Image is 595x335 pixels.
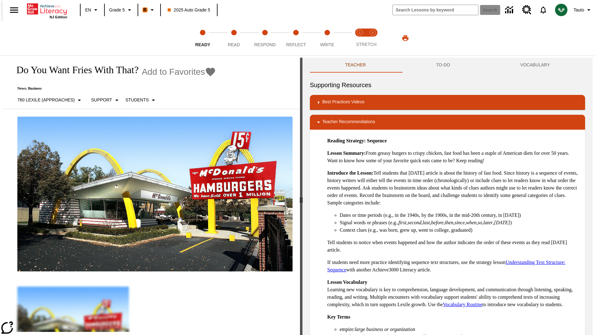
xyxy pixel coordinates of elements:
[320,42,334,47] span: Write
[555,4,567,16] img: avatar image
[478,220,482,225] em: so
[322,99,364,106] p: Best Practices Videos
[327,279,580,308] p: Learning new vocabulary is key to comprehension, language development, and communication through ...
[574,7,584,13] span: Tauto
[364,21,382,55] button: Stretch Respond step 2 of 2
[340,212,580,219] li: Dates or time periods (e.g., in the 1940s, by the 1900s, in the mid-20th century, in [DATE])
[195,42,210,47] span: Ready
[501,2,518,19] a: Data Center
[126,97,149,103] p: Students
[82,4,102,16] button: Language: EN, Select a language
[535,2,551,18] a: Notifications
[327,260,566,272] a: Understanding Text Structure: Sequence
[327,170,373,176] strong: Introduce the Lesson:
[355,327,415,332] em: large business or organization
[300,58,302,335] div: Press Enter or Spacebar and then press right and left arrow keys to move the slider
[367,138,387,143] strong: Sequence
[5,1,23,19] button: Open side menu
[168,7,210,13] span: 2025 Auto Grade 5
[107,4,136,16] button: Grade: Grade 5, Select a grade
[27,2,67,19] div: Home
[278,21,314,55] button: Reflect step 4 of 5
[359,31,360,34] text: 1
[518,2,535,18] a: Resource Center, Will open in new tab
[143,6,147,14] span: B
[399,220,407,225] em: first
[89,95,123,106] button: Scaffolds, Support
[247,21,283,55] button: Respond step 3 of 5
[431,220,443,225] em: before
[302,58,593,335] div: activity
[310,80,585,90] h6: Supporting Resources
[322,118,375,126] p: Teacher Recommendations
[494,220,510,225] em: [DATE]
[401,58,485,73] button: TO-DO
[327,259,580,274] p: If students need more practice identifying sequence text structures, use the strategy lesson with...
[15,95,86,106] button: Select Lexile, 760 Lexile (Approaches)
[327,150,366,156] strong: Lesson Summary:
[286,42,306,47] span: Reflect
[485,58,585,73] button: VOCABULARY
[10,64,139,76] h1: Do You Want Fries With That?
[17,117,293,272] img: One of the first McDonald's stores, with the iconic red sign and golden arches.
[17,97,75,103] p: 760 Lexile (Approaches)
[228,42,240,47] span: Read
[91,97,112,103] p: Support
[393,5,478,15] input: search field
[483,220,493,225] em: later
[50,15,67,19] span: NJ Edition
[327,169,580,207] p: Tell students that [DATE] article is about the history of fast food. Since history is a sequence ...
[123,95,160,106] button: Select Student
[445,220,453,225] em: then
[310,95,585,110] div: Best Practices Videos
[340,219,580,226] li: Signal words or phrases (e.g., , , , , , , , , , )
[310,58,585,73] div: Instructional Panel Tabs
[254,42,275,47] span: Respond
[443,302,482,307] a: Vocabulary Routine
[140,4,158,16] button: Boost Class color is orange. Change class color
[372,31,373,34] text: 2
[85,7,91,13] span: EN
[327,279,367,285] strong: Lesson Vocabulary
[571,4,595,16] button: Profile/Settings
[310,115,585,130] div: Teacher Recommendations
[395,33,415,44] button: Print
[551,2,571,18] button: Select a new avatar
[327,314,350,319] strong: Key Terms
[466,220,477,225] em: when
[455,220,465,225] em: since
[340,226,580,234] li: Context clues (e.g., was born, grew up, went to college, graduated)
[185,21,221,55] button: Ready step 1 of 5
[356,42,377,47] span: STRETCH
[423,220,430,225] em: last
[216,21,252,55] button: Read step 2 of 5
[327,239,580,254] p: Tell students to notice when events happened and how the author indicates the order of these even...
[310,58,401,73] button: Teacher
[340,326,580,333] li: empire:
[10,86,216,91] p: News: Business
[351,21,369,55] button: Stretch Read step 1 of 2
[142,66,216,77] button: Add to Favorites - Do You Want Fries With That?
[2,58,300,332] div: reading
[142,67,205,77] span: Add to Favorites
[327,150,580,164] p: From greasy burgers to crispy chicken, fast food has been a staple of American diets for over 50 ...
[109,7,125,13] span: Grade 5
[327,138,366,143] strong: Reading Strategy:
[309,21,345,55] button: Write step 5 of 5
[408,220,421,225] em: second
